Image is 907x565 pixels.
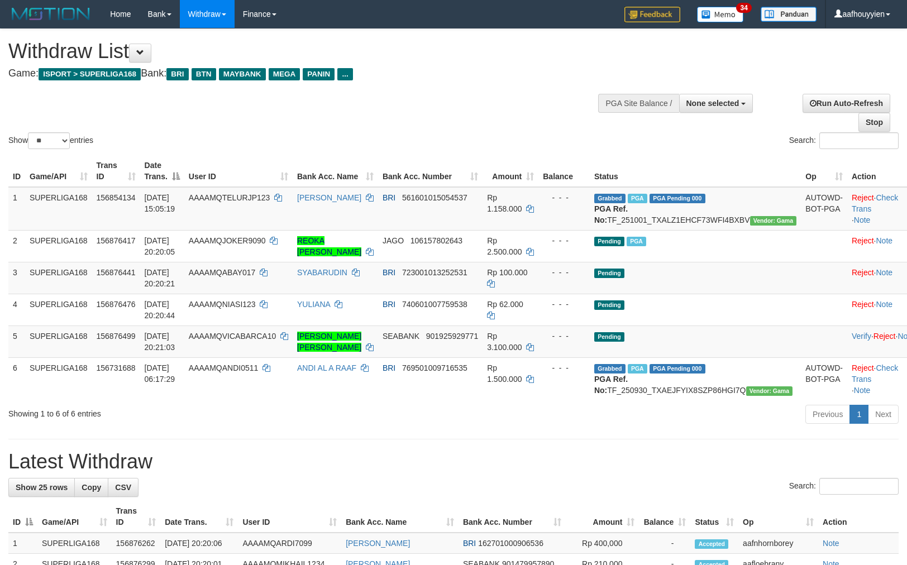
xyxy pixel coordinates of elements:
[303,68,335,80] span: PANIN
[145,300,175,320] span: [DATE] 20:20:44
[97,332,136,341] span: 156876499
[8,325,25,357] td: 5
[854,216,871,224] a: Note
[115,483,131,492] span: CSV
[849,405,868,424] a: 1
[92,155,140,187] th: Trans ID: activate to sort column ascending
[543,192,585,203] div: - - -
[594,364,626,374] span: Grabbed
[97,363,136,372] span: 156731688
[852,268,874,277] a: Reject
[789,132,899,149] label: Search:
[8,155,25,187] th: ID
[679,94,753,113] button: None selected
[25,325,92,357] td: SUPERLIGA168
[97,268,136,277] span: 156876441
[189,193,270,202] span: AAAAMQTELURJP123
[25,230,92,262] td: SUPERLIGA168
[487,236,522,256] span: Rp 2.500.000
[25,187,92,231] td: SUPERLIGA168
[590,155,801,187] th: Status
[487,363,522,384] span: Rp 1.500.000
[8,187,25,231] td: 1
[750,216,797,226] span: Vendor URL: https://trx31.1velocity.biz
[238,533,341,554] td: AAAAMQARDI7099
[410,236,462,245] span: Copy 106157802643 to clipboard
[761,7,817,22] img: panduan.png
[189,332,276,341] span: AAAAMQVICABARCA10
[145,193,175,213] span: [DATE] 15:05:19
[483,155,538,187] th: Amount: activate to sort column ascending
[383,268,395,277] span: BRI
[297,332,361,352] a: [PERSON_NAME] [PERSON_NAME]
[789,478,899,495] label: Search:
[8,404,370,419] div: Showing 1 to 6 of 6 entries
[8,478,75,497] a: Show 25 rows
[8,132,93,149] label: Show entries
[543,267,585,278] div: - - -
[801,357,847,400] td: AUTOWD-BOT-PGA
[590,187,801,231] td: TF_251001_TXALZ1EHCF73WFI4BXBV
[238,501,341,533] th: User ID: activate to sort column ascending
[297,236,361,256] a: REOKA [PERSON_NAME]
[639,533,690,554] td: -
[37,501,112,533] th: Game/API: activate to sort column ascending
[566,501,639,533] th: Amount: activate to sort column ascending
[160,501,238,533] th: Date Trans.: activate to sort column ascending
[184,155,293,187] th: User ID: activate to sort column ascending
[8,40,594,63] h1: Withdraw List
[8,230,25,262] td: 2
[805,405,850,424] a: Previous
[876,268,893,277] a: Note
[39,68,141,80] span: ISPORT > SUPERLIGA168
[145,236,175,256] span: [DATE] 20:20:05
[543,331,585,342] div: - - -
[8,451,899,473] h1: Latest Withdraw
[25,294,92,325] td: SUPERLIGA168
[738,533,818,554] td: aafnhornborey
[8,68,594,79] h4: Game: Bank:
[487,332,522,352] span: Rp 3.100.000
[402,363,467,372] span: Copy 769501009716535 to clipboard
[686,99,739,108] span: None selected
[487,193,522,213] span: Rp 1.158.000
[166,68,188,80] span: BRI
[594,332,624,342] span: Pending
[82,483,101,492] span: Copy
[189,300,256,309] span: AAAAMQNIASI123
[639,501,690,533] th: Balance: activate to sort column ascending
[383,332,419,341] span: SEABANK
[37,533,112,554] td: SUPERLIGA168
[858,113,890,132] a: Stop
[478,539,543,548] span: Copy 162701000906536 to clipboard
[690,501,738,533] th: Status: activate to sort column ascending
[852,332,871,341] a: Verify
[8,533,37,554] td: 1
[594,204,628,224] b: PGA Ref. No:
[297,300,330,309] a: YULIANA
[823,539,839,548] a: Note
[736,3,751,13] span: 34
[746,386,793,396] span: Vendor URL: https://trx31.1velocity.biz
[819,478,899,495] input: Search:
[108,478,139,497] a: CSV
[140,155,184,187] th: Date Trans.: activate to sort column descending
[566,533,639,554] td: Rp 400,000
[8,262,25,294] td: 3
[28,132,70,149] select: Showentries
[628,194,647,203] span: Marked by aafsengchandara
[487,268,527,277] span: Rp 100.000
[852,193,874,202] a: Reject
[852,363,874,372] a: Reject
[819,132,899,149] input: Search:
[402,268,467,277] span: Copy 723001013252531 to clipboard
[650,364,705,374] span: PGA Pending
[74,478,108,497] a: Copy
[293,155,378,187] th: Bank Acc. Name: activate to sort column ascending
[598,94,679,113] div: PGA Site Balance /
[402,193,467,202] span: Copy 561601015054537 to clipboard
[803,94,890,113] a: Run Auto-Refresh
[624,7,680,22] img: Feedback.jpg
[697,7,744,22] img: Button%20Memo.svg
[8,501,37,533] th: ID: activate to sort column descending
